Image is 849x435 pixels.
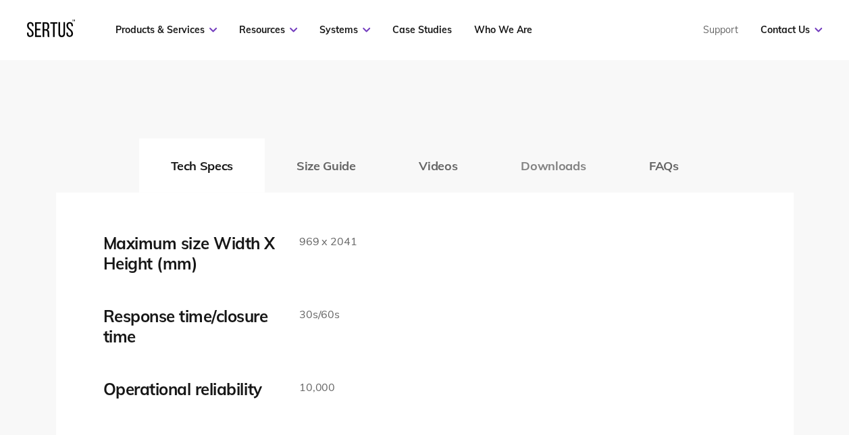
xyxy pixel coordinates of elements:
a: Products & Services [115,24,217,36]
div: Operational reliability [103,379,279,399]
button: Downloads [489,138,617,193]
a: Resources [239,24,297,36]
a: Who We Are [474,24,532,36]
button: Videos [387,138,489,193]
a: Support [703,24,738,36]
p: 30s/60s [299,306,340,324]
a: Contact Us [761,24,822,36]
button: FAQs [617,138,711,193]
button: Size Guide [265,138,387,193]
p: 969 x 2041 [299,233,357,251]
div: Maximum size Width X Height (mm) [103,233,279,274]
a: Systems [319,24,370,36]
div: Response time/closure time [103,306,279,347]
a: Case Studies [392,24,452,36]
p: 10,000 [299,379,335,396]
